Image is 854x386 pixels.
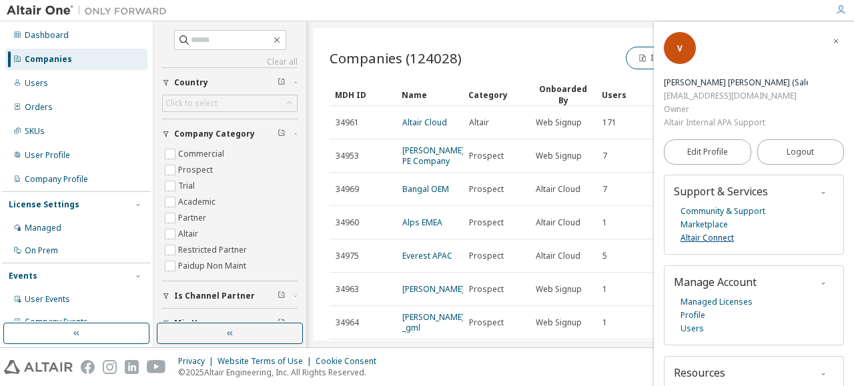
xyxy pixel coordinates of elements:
span: Clear filter [278,318,286,329]
span: Prospect [469,317,504,328]
div: SKUs [25,126,45,137]
span: 34960 [336,217,359,228]
span: 34969 [336,184,359,195]
span: Companies (124028) [330,49,462,67]
label: Paidup Non Maint [178,258,249,274]
button: Company Category [162,119,298,149]
a: Managed Licenses [681,295,753,309]
span: Altair Cloud [536,217,580,228]
a: Clear all [162,57,298,67]
div: Owner [664,103,808,116]
label: Trial [178,178,197,194]
span: Altair Cloud [536,251,580,261]
p: © 2025 Altair Engineering, Inc. All Rights Reserved. [178,367,384,378]
a: Users [681,322,704,335]
span: 1 [602,284,607,295]
span: 34964 [336,317,359,328]
a: Edit Profile [664,139,751,165]
span: Clear filter [278,291,286,301]
span: Prospect [469,151,504,161]
span: Edit Profile [687,147,728,157]
div: Managed [25,223,61,233]
span: Min Users [174,318,216,329]
label: Restricted Partner [178,242,250,258]
span: Clear filter [278,77,286,88]
div: Orders [25,102,53,113]
img: facebook.svg [81,360,95,374]
div: Cookie Consent [316,356,384,367]
span: Resources [674,365,725,380]
span: 34953 [336,151,359,161]
img: linkedin.svg [125,360,139,374]
a: Bangal OEM [402,183,449,195]
span: 1 [602,217,607,228]
a: [PERSON_NAME] PE Company [402,145,464,167]
a: Altair Connect [681,231,734,245]
button: Country [162,68,298,97]
span: Logout [787,145,814,159]
span: 7 [602,151,607,161]
div: Companies [25,54,72,65]
a: Everest APAC [402,250,452,261]
span: 171 [602,117,616,128]
span: 7 [602,184,607,195]
span: Web Signup [536,117,582,128]
div: Category [468,84,524,105]
div: Vrinda Puneesh (Sales admin) [664,76,808,89]
label: Commercial [178,146,227,162]
a: [PERSON_NAME] [402,283,464,295]
span: Web Signup [536,317,582,328]
span: Prospect [469,217,504,228]
span: Prospect [469,184,504,195]
div: Click to select [163,95,297,111]
a: Profile [681,309,705,322]
span: Prospect [469,251,504,261]
button: Is Channel Partner [162,281,298,311]
img: instagram.svg [103,360,117,374]
div: User Events [25,294,70,305]
div: On Prem [25,245,58,256]
span: Country [174,77,208,88]
label: Altair [178,226,201,242]
div: Onboarded By [535,83,591,106]
a: [PERSON_NAME] _gml [402,311,464,333]
span: 1 [602,317,607,328]
div: License Settings [9,199,79,210]
span: Is Channel Partner [174,291,255,301]
span: Company Category [174,129,255,139]
a: Altair Cloud [402,117,447,128]
div: User Profile [25,150,70,161]
span: Web Signup [536,151,582,161]
div: Altair Internal APA Support [664,116,808,129]
div: Website Terms of Use [218,356,316,367]
div: Click to select [165,98,218,109]
span: Web Signup [536,284,582,295]
span: 34961 [336,117,359,128]
label: Partner [178,210,209,226]
span: 5 [602,251,607,261]
span: Clear filter [278,129,286,139]
div: Company Profile [25,174,88,185]
a: Marketplace [681,218,728,231]
a: Alps EMEA [402,217,442,228]
span: 34975 [336,251,359,261]
span: Support & Services [674,184,768,199]
div: Privacy [178,356,218,367]
span: 34963 [336,284,359,295]
div: Company Events [25,317,88,327]
div: [EMAIL_ADDRESS][DOMAIN_NAME] [664,89,808,103]
div: Users [25,78,48,89]
span: Altair Cloud [536,184,580,195]
div: Users [602,84,658,105]
label: Academic [178,194,218,210]
span: Altair [469,117,489,128]
div: Events [9,271,37,281]
span: V [677,43,683,54]
div: MDH ID [335,84,391,105]
img: Altair One [7,4,173,17]
div: Dashboard [25,30,69,41]
button: Logout [757,139,845,165]
img: youtube.svg [147,360,166,374]
div: Name [402,84,458,105]
img: altair_logo.svg [4,360,73,374]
